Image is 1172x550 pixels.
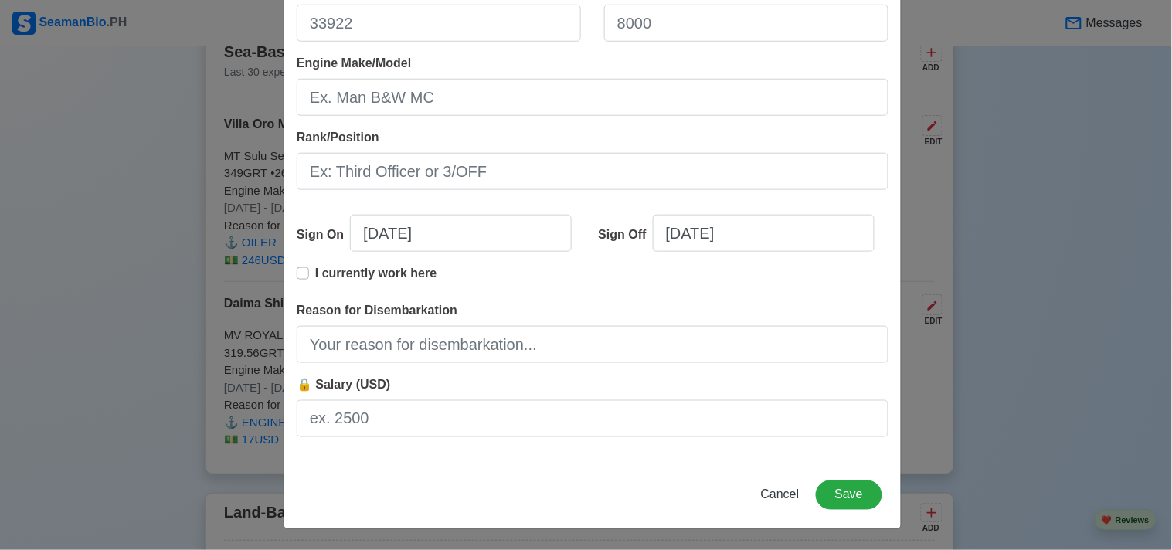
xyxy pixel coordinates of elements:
[297,400,888,437] input: ex. 2500
[599,226,653,244] div: Sign Off
[604,5,888,42] input: 8000
[297,153,888,190] input: Ex: Third Officer or 3/OFF
[297,226,350,244] div: Sign On
[816,480,882,510] button: Save
[297,5,581,42] input: 33922
[761,488,800,501] span: Cancel
[297,79,888,116] input: Ex. Man B&W MC
[297,56,411,70] span: Engine Make/Model
[297,378,390,391] span: 🔒 Salary (USD)
[297,326,888,363] input: Your reason for disembarkation...
[315,264,437,283] p: I currently work here
[751,480,810,510] button: Cancel
[297,304,457,317] span: Reason for Disembarkation
[297,131,379,144] span: Rank/Position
